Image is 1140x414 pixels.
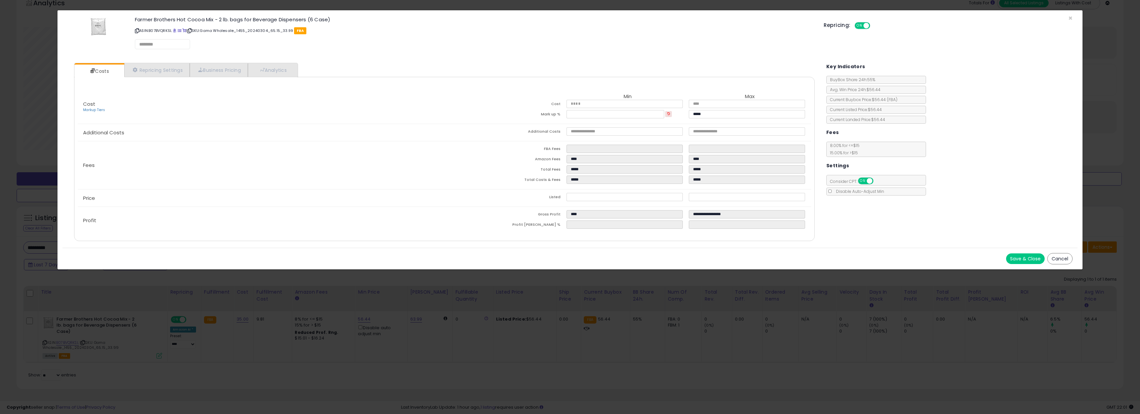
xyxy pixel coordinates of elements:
[135,25,814,36] p: ASIN: B07BVQRKSL | SKU: Gama Wholesale_1455_20240304_65.15_33.99
[444,100,567,110] td: Cost
[827,107,882,112] span: Current Listed Price: $56.44
[826,63,865,71] h5: Key Indicators
[444,110,567,120] td: Mark up %
[833,189,884,194] span: Disable Auto-Adjust Min
[859,178,867,184] span: ON
[1047,253,1073,264] button: Cancel
[444,193,567,203] td: Listed
[135,17,814,22] h3: Farmer Brothers Hot Cocoa Mix - 2 lb. bags for Beverage Dispensers (6 Case)
[855,23,864,29] span: ON
[173,28,176,33] a: BuyBox page
[827,117,885,122] span: Current Landed Price: $56.44
[78,163,445,168] p: Fees
[182,28,186,33] a: Your listing only
[444,176,567,186] td: Total Costs & Fees
[74,65,124,78] a: Costs
[178,28,181,33] a: All offer listings
[444,155,567,165] td: Amazon Fees
[689,94,811,100] th: Max
[89,17,108,37] img: 4190Y8wslnL._SL60_.jpg
[444,127,567,138] td: Additional Costs
[78,196,445,201] p: Price
[824,23,850,28] h5: Repricing:
[78,130,445,135] p: Additional Costs
[827,150,858,156] span: 15.00 % for > $15
[827,97,897,102] span: Current Buybox Price:
[444,220,567,231] td: Profit [PERSON_NAME] %
[826,128,839,137] h5: Fees
[83,107,105,112] a: Markup Tiers
[1068,13,1073,23] span: ×
[294,27,306,34] span: FBA
[78,101,445,113] p: Cost
[567,94,689,100] th: Min
[444,210,567,220] td: Gross Profit
[887,97,897,102] span: ( FBA )
[190,63,248,77] a: Business Pricing
[827,143,860,156] span: 8.00 % for <= $15
[444,165,567,176] td: Total Fees
[827,87,881,92] span: Avg. Win Price 24h: $56.44
[869,23,880,29] span: OFF
[827,77,875,82] span: BuyBox Share 24h: 55%
[827,179,882,184] span: Consider CPT:
[872,178,883,184] span: OFF
[1006,253,1045,264] button: Save & Close
[444,145,567,155] td: FBA Fees
[248,63,297,77] a: Analytics
[872,97,897,102] span: $56.44
[78,218,445,223] p: Profit
[826,162,849,170] h5: Settings
[124,63,190,77] a: Repricing Settings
